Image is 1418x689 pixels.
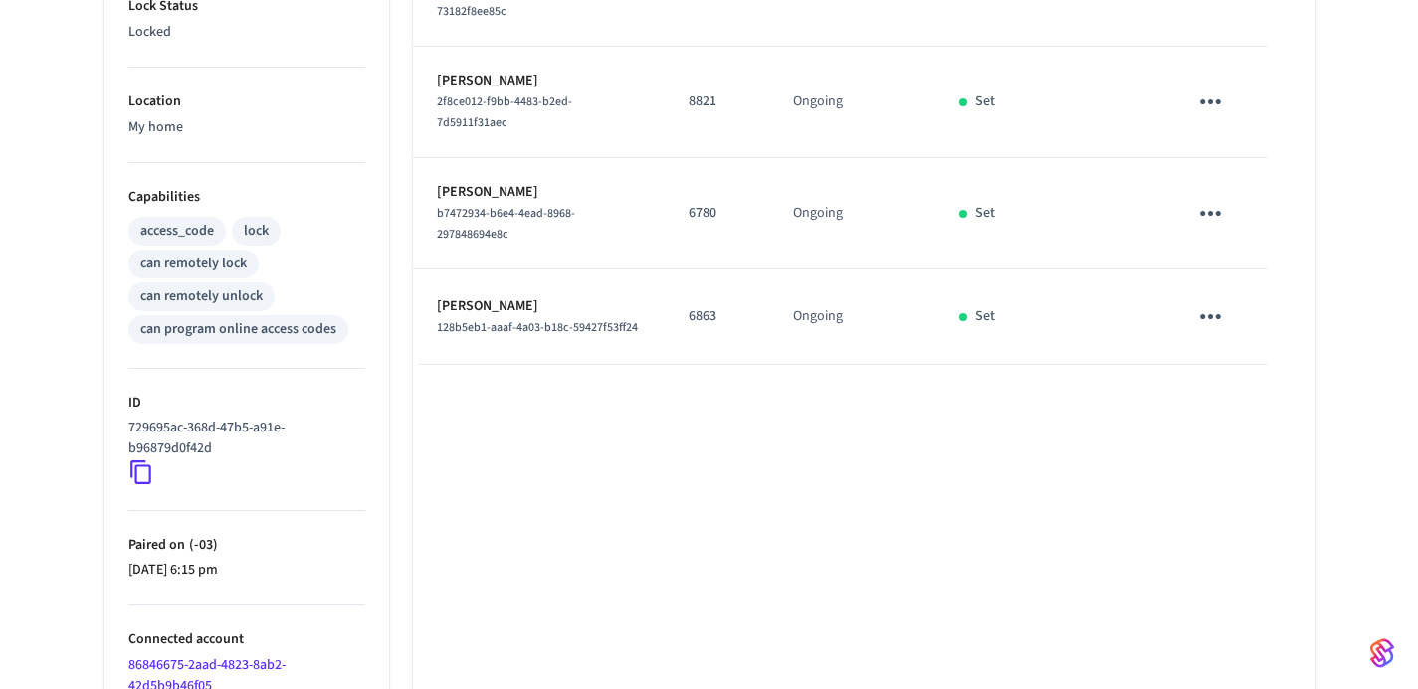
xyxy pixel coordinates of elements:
[975,91,995,112] p: Set
[975,306,995,327] p: Set
[128,629,365,650] p: Connected account
[140,286,263,307] div: can remotely unlock
[437,182,642,203] p: [PERSON_NAME]
[140,319,336,340] div: can program online access codes
[140,221,214,242] div: access_code
[128,560,365,581] p: [DATE] 6:15 pm
[128,535,365,556] p: Paired on
[128,393,365,414] p: ID
[437,319,638,336] span: 128b5eb1-aaaf-4a03-b18c-59427f53ff24
[689,91,745,112] p: 8821
[689,306,745,327] p: 6863
[437,93,572,131] span: 2f8ce012-f9bb-4483-b2ed-7d5911f31aec
[437,296,642,317] p: [PERSON_NAME]
[1370,637,1394,669] img: SeamLogoGradient.69752ec5.svg
[185,535,218,555] span: ( -03 )
[975,203,995,224] p: Set
[128,187,365,208] p: Capabilities
[128,117,365,138] p: My home
[437,205,575,243] span: b7472934-b6e4-4ead-8968-297848694e8c
[769,47,935,158] td: Ongoing
[140,254,247,274] div: can remotely lock
[769,269,935,365] td: Ongoing
[128,418,357,459] p: 729695ac-368d-47b5-a91e-b96879d0f42d
[437,71,642,91] p: [PERSON_NAME]
[689,203,745,224] p: 6780
[244,221,269,242] div: lock
[769,158,935,269] td: Ongoing
[128,22,365,43] p: Locked
[128,91,365,112] p: Location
